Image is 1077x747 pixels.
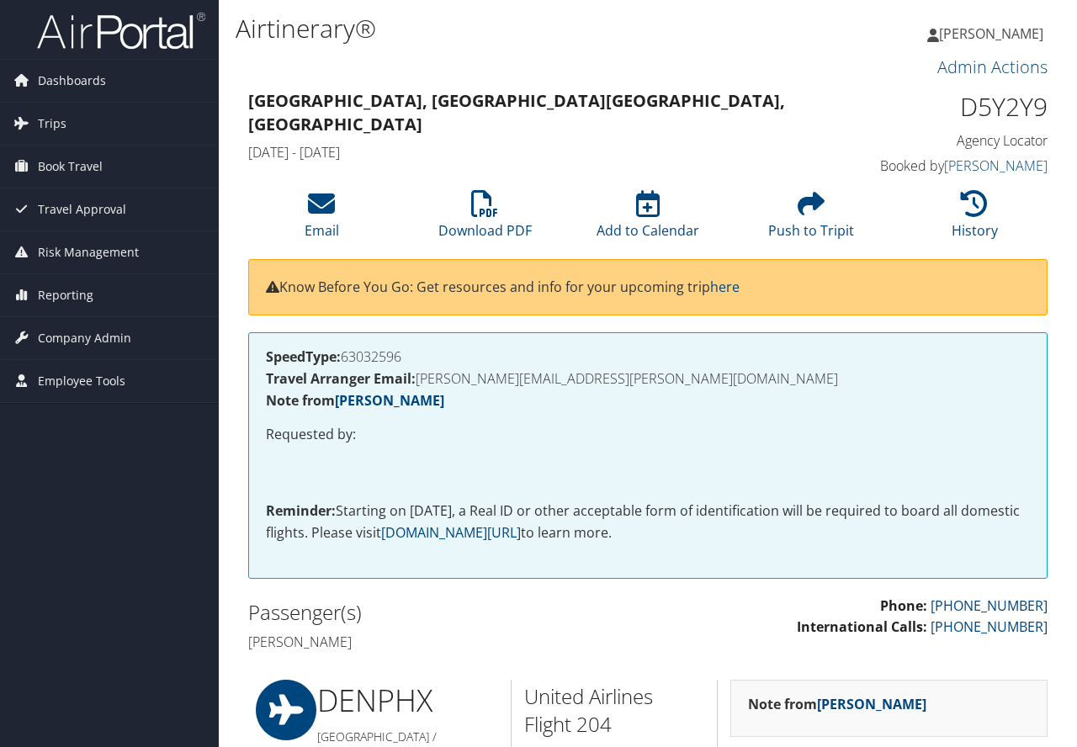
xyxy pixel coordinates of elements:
[248,598,635,627] h2: Passenger(s)
[931,617,1048,636] a: [PHONE_NUMBER]
[867,131,1048,150] h4: Agency Locator
[38,146,103,188] span: Book Travel
[927,8,1060,59] a: [PERSON_NAME]
[266,369,416,388] strong: Travel Arranger Email:
[266,372,1030,385] h4: [PERSON_NAME][EMAIL_ADDRESS][PERSON_NAME][DOMAIN_NAME]
[597,199,699,240] a: Add to Calendar
[37,11,205,50] img: airportal-logo.png
[797,617,927,636] strong: International Calls:
[38,360,125,402] span: Employee Tools
[748,695,926,713] strong: Note from
[710,278,740,296] a: here
[817,695,926,713] a: [PERSON_NAME]
[38,103,66,145] span: Trips
[317,680,498,722] h1: DEN PHX
[248,633,635,651] h4: [PERSON_NAME]
[38,317,131,359] span: Company Admin
[266,277,1030,299] p: Know Before You Go: Get resources and info for your upcoming trip
[38,231,139,273] span: Risk Management
[266,350,1030,363] h4: 63032596
[939,24,1043,43] span: [PERSON_NAME]
[38,188,126,230] span: Travel Approval
[768,199,854,240] a: Push to Tripit
[236,11,785,46] h1: Airtinerary®
[944,156,1048,175] a: [PERSON_NAME]
[248,89,785,135] strong: [GEOGRAPHIC_DATA], [GEOGRAPHIC_DATA] [GEOGRAPHIC_DATA], [GEOGRAPHIC_DATA]
[266,501,1030,543] p: Starting on [DATE], a Real ID or other acceptable form of identification will be required to boar...
[937,56,1048,78] a: Admin Actions
[931,596,1048,615] a: [PHONE_NUMBER]
[266,424,1030,446] p: Requested by:
[38,60,106,102] span: Dashboards
[38,274,93,316] span: Reporting
[880,596,927,615] strong: Phone:
[524,682,704,739] h2: United Airlines Flight 204
[867,89,1048,124] h1: D5Y2Y9
[381,523,521,542] a: [DOMAIN_NAME][URL]
[248,143,841,162] h4: [DATE] - [DATE]
[438,199,532,240] a: Download PDF
[335,391,444,410] a: [PERSON_NAME]
[952,199,998,240] a: History
[305,199,339,240] a: Email
[266,391,444,410] strong: Note from
[867,156,1048,175] h4: Booked by
[266,347,341,366] strong: SpeedType:
[266,501,336,520] strong: Reminder:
